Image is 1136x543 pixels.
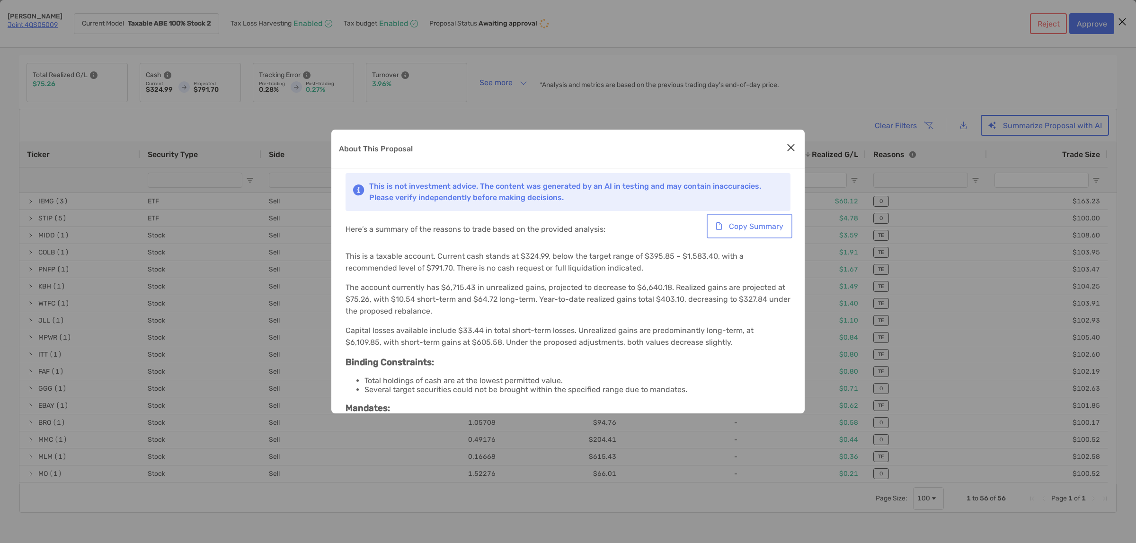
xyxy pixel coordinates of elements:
p: Capital losses available include $33.44 in total short-term losses. Unrealized gains are predomin... [346,324,790,348]
h3: Mandates: [346,403,790,413]
li: Total holdings of cash are at the lowest permitted value. [364,376,790,385]
div: About This Proposal [331,130,805,413]
p: The account currently has $6,715.43 in unrealized gains, projected to decrease to $6,640.18. Real... [346,281,790,317]
p: This is a taxable account. Current cash stands at $324.99, below the target range of $395.85 – $1... [346,250,790,274]
div: This is not investment advice. The content was generated by an AI in testing and may contain inac... [369,181,783,203]
li: Several target securities could not be brought within the specified range due to mandates. [364,385,790,394]
img: Notification icon [353,184,364,196]
button: Close modal [784,141,798,155]
h3: Binding Constraints: [346,357,790,368]
button: Copy Summary [709,216,790,236]
p: Here’s a summary of the reasons to trade based on the provided analysis: [346,223,605,235]
p: About This Proposal [339,143,413,155]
